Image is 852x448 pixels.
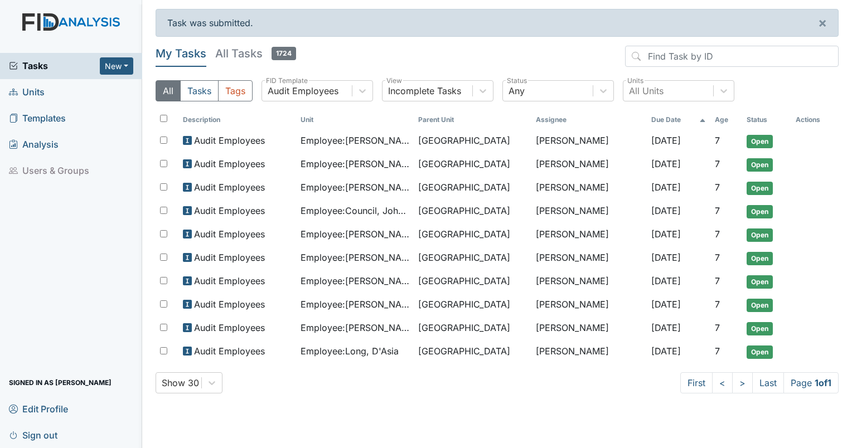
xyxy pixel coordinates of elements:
button: Tasks [180,80,219,101]
span: Audit Employees [194,227,265,241]
span: Audit Employees [194,251,265,264]
button: Tags [218,80,253,101]
span: Open [747,275,773,289]
a: > [732,372,753,393]
span: Audit Employees [194,274,265,288]
span: [DATE] [651,228,681,240]
strong: 1 of 1 [815,377,831,388]
nav: task-pagination [680,372,839,393]
td: [PERSON_NAME] [531,293,647,316]
span: Audit Employees [194,344,265,358]
span: × [818,14,827,31]
td: [PERSON_NAME] [531,199,647,223]
div: All Units [629,84,664,98]
span: Employee : [PERSON_NAME] [301,321,409,334]
td: [PERSON_NAME] [531,129,647,153]
div: Any [509,84,525,98]
span: 7 [715,228,720,240]
span: [GEOGRAPHIC_DATA] [418,227,510,241]
span: Analysis [9,136,59,153]
span: Open [747,205,773,218]
input: Find Task by ID [625,46,839,67]
th: Toggle SortBy [742,110,792,129]
td: [PERSON_NAME] [531,223,647,246]
span: Open [747,345,773,359]
span: Audit Employees [194,181,265,194]
span: Open [747,252,773,265]
span: Audit Employees [194,321,265,334]
td: [PERSON_NAME] [531,153,647,176]
span: Audit Employees [194,298,265,311]
span: Employee : [PERSON_NAME] [301,227,409,241]
a: Last [752,372,784,393]
span: Audit Employees [194,204,265,217]
th: Toggle SortBy [178,110,296,129]
td: [PERSON_NAME] [531,316,647,340]
span: Employee : [PERSON_NAME] [301,274,409,288]
th: Actions [791,110,839,129]
span: [GEOGRAPHIC_DATA] [418,157,510,171]
a: Tasks [9,59,100,72]
span: [GEOGRAPHIC_DATA] [418,274,510,288]
div: Audit Employees [268,84,338,98]
th: Toggle SortBy [647,110,710,129]
a: < [712,372,733,393]
span: [DATE] [651,275,681,286]
td: [PERSON_NAME] [531,246,647,270]
td: [PERSON_NAME] [531,176,647,199]
div: Type filter [156,80,253,101]
button: × [807,9,838,36]
span: [GEOGRAPHIC_DATA] [418,344,510,358]
span: 7 [715,182,720,193]
span: Employee : [PERSON_NAME], DaBreon [301,181,409,194]
span: 7 [715,252,720,263]
span: 7 [715,205,720,216]
span: Employee : Council, Johneasha [301,204,409,217]
span: 7 [715,345,720,357]
span: 7 [715,135,720,146]
span: 7 [715,275,720,286]
div: Incomplete Tasks [388,84,461,98]
span: [DATE] [651,299,681,310]
th: Toggle SortBy [296,110,414,129]
span: 1724 [272,47,296,60]
span: Employee : [PERSON_NAME] [301,298,409,311]
span: [DATE] [651,158,681,169]
span: [GEOGRAPHIC_DATA] [418,298,510,311]
th: Toggle SortBy [414,110,531,129]
span: 7 [715,322,720,333]
span: Employee : [PERSON_NAME] [301,251,409,264]
span: [DATE] [651,345,681,357]
div: Task was submitted. [156,9,839,37]
span: 7 [715,299,720,310]
span: Open [747,182,773,195]
div: Show 30 [162,376,199,389]
h5: My Tasks [156,46,206,61]
span: [DATE] [651,205,681,216]
span: [GEOGRAPHIC_DATA] [418,181,510,194]
h5: All Tasks [215,46,296,61]
button: New [100,57,133,75]
td: [PERSON_NAME] [531,340,647,363]
span: Employee : Long, D'Asia [301,344,399,358]
span: Audit Employees [194,134,265,147]
span: [DATE] [651,322,681,333]
span: [GEOGRAPHIC_DATA] [418,204,510,217]
span: Open [747,158,773,172]
span: Signed in as [PERSON_NAME] [9,374,112,391]
span: [GEOGRAPHIC_DATA] [418,251,510,264]
button: All [156,80,181,101]
span: Open [747,135,773,148]
span: [DATE] [651,252,681,263]
span: [GEOGRAPHIC_DATA] [418,321,510,334]
span: [GEOGRAPHIC_DATA] [418,134,510,147]
span: 7 [715,158,720,169]
span: Employee : [PERSON_NAME] [301,134,409,147]
span: Units [9,84,45,101]
td: [PERSON_NAME] [531,270,647,293]
th: Assignee [531,110,647,129]
input: Toggle All Rows Selected [160,115,167,122]
th: Toggle SortBy [710,110,742,129]
span: Page [783,372,839,393]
